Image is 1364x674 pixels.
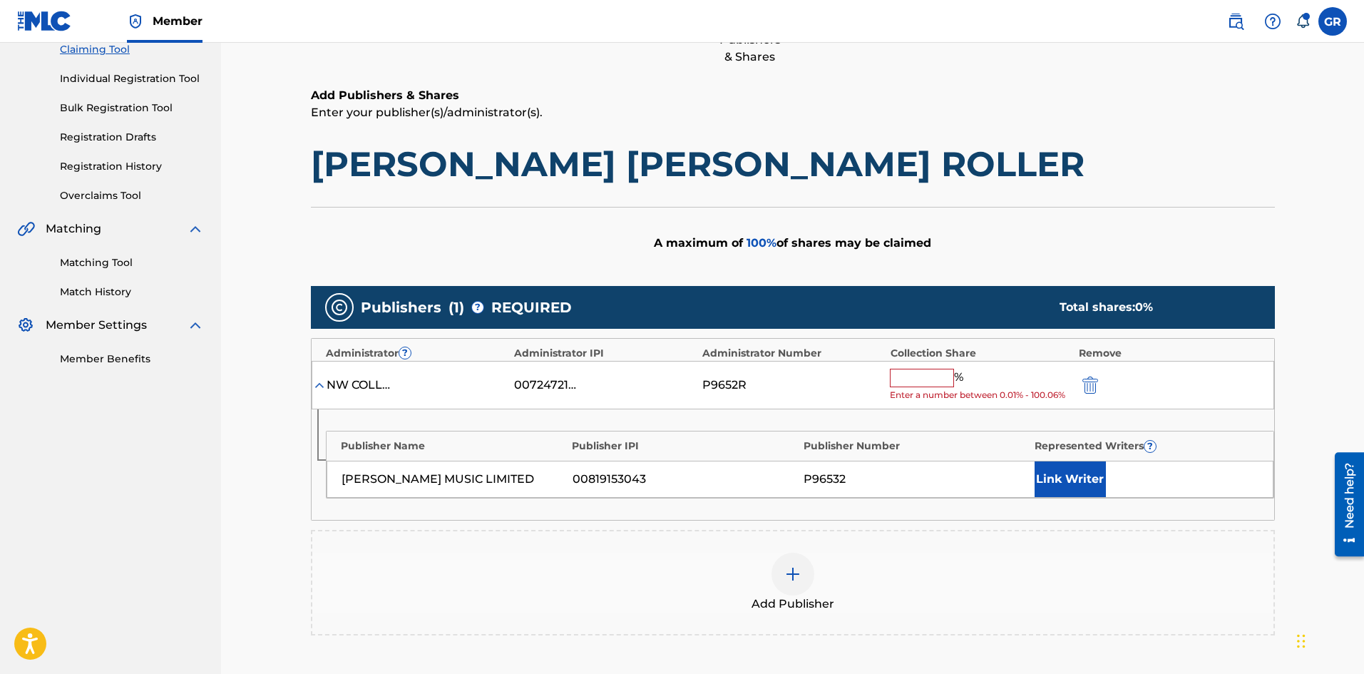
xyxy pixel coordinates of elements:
div: Total shares: [1060,299,1246,316]
div: Drag [1297,620,1306,663]
a: Matching Tool [60,255,204,270]
img: expand [187,317,204,334]
span: ? [1144,441,1156,452]
a: Overclaims Tool [60,188,204,203]
span: 100 % [747,236,776,250]
span: ? [472,302,483,313]
a: Registration Drafts [60,130,204,145]
span: Member Settings [46,317,147,334]
img: 12a2ab48e56ec057fbd8.svg [1082,377,1098,394]
span: Publishers [361,297,441,318]
img: add [784,566,801,583]
div: Administrator Number [702,346,883,361]
img: Member Settings [17,317,34,334]
span: Add Publisher [752,596,834,613]
img: MLC Logo [17,11,72,31]
iframe: Resource Center [1324,447,1364,562]
div: [PERSON_NAME] MUSIC LIMITED [342,471,565,488]
a: Member Benefits [60,352,204,367]
a: Match History [60,285,204,300]
img: expand [187,220,204,238]
div: 00819153043 [573,471,796,488]
div: Administrator [326,346,507,361]
a: Public Search [1221,7,1250,36]
span: ( 1 ) [448,297,464,318]
img: help [1264,13,1281,30]
div: A maximum of of shares may be claimed [311,207,1275,279]
span: 0 % [1135,300,1153,314]
div: Help [1258,7,1287,36]
div: Collection Share [891,346,1072,361]
span: ? [399,347,411,359]
span: % [954,369,967,387]
img: publishers [331,299,348,316]
div: Represented Writers [1035,439,1259,454]
a: Claiming Tool [60,42,204,57]
a: Bulk Registration Tool [60,101,204,116]
img: Matching [17,220,35,238]
h6: Add Publishers & Shares [311,87,1275,104]
span: Matching [46,220,101,238]
h1: [PERSON_NAME] [PERSON_NAME] ROLLER [311,143,1275,185]
div: Publisher IPI [572,439,796,454]
div: Remove [1079,346,1260,361]
img: Top Rightsholder [127,13,144,30]
a: Registration History [60,159,204,174]
div: User Menu [1318,7,1347,36]
span: Member [153,13,202,29]
div: Publisher Number [804,439,1028,454]
span: Enter a number between 0.01% - 100.06% [890,389,1071,402]
p: Enter your publisher(s)/administrator(s). [311,104,1275,121]
div: P96532 [804,471,1027,488]
div: Publisher Name [341,439,565,454]
div: Notifications [1296,14,1310,29]
img: expand-cell-toggle [312,378,327,392]
a: Individual Registration Tool [60,71,204,86]
div: Administrator IPI [514,346,695,361]
button: Link Writer [1035,461,1106,497]
iframe: Chat Widget [1293,606,1364,674]
img: search [1227,13,1244,30]
span: REQUIRED [491,297,572,318]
